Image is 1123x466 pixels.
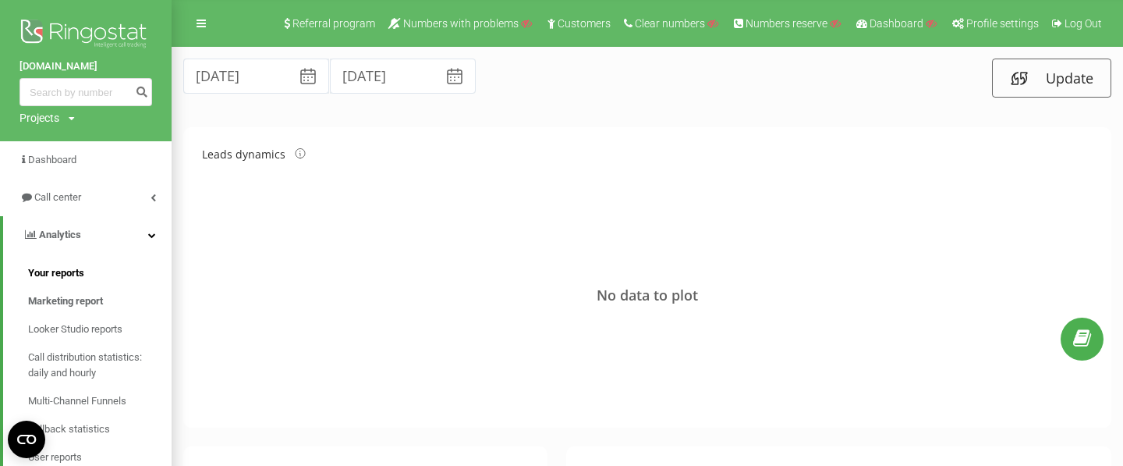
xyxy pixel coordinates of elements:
[28,322,122,337] span: Looker Studio reports
[19,78,152,106] input: Search by number
[28,387,172,415] a: Multi-Channel Funnels
[28,293,103,309] span: Marketing report
[558,17,611,30] span: Customers
[8,421,45,458] button: Open CMP widget
[3,216,172,254] a: Analytics
[28,287,172,315] a: Marketing report
[28,265,84,281] span: Your reports
[39,229,81,240] span: Analytics
[19,59,152,74] a: [DOMAIN_NAME]
[28,315,172,343] a: Looker Studio reports
[34,191,81,203] span: Call center
[28,350,164,381] span: Call distribution statistics: daily and hourly
[202,194,1093,397] div: No data to plot
[746,17,827,30] span: Numbers reserve
[28,259,172,287] a: Your reports
[635,17,705,30] span: Clear numbers
[28,343,172,387] a: Call distribution statistics: daily and hourly
[28,422,110,437] span: Callback statistics
[403,17,519,30] span: Numbers with problems
[28,415,172,443] a: Callback statistics
[19,16,152,55] img: Ringostat logo
[870,17,923,30] span: Dashboard
[992,59,1111,98] button: Update
[28,154,76,165] span: Dashboard
[202,146,306,162] div: Leads dynamics
[1065,17,1102,30] span: Log Out
[19,110,59,126] div: Projects
[966,17,1039,30] span: Profile settings
[28,450,82,465] span: User reports
[28,393,126,409] span: Multi-Channel Funnels
[292,17,375,30] span: Referral program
